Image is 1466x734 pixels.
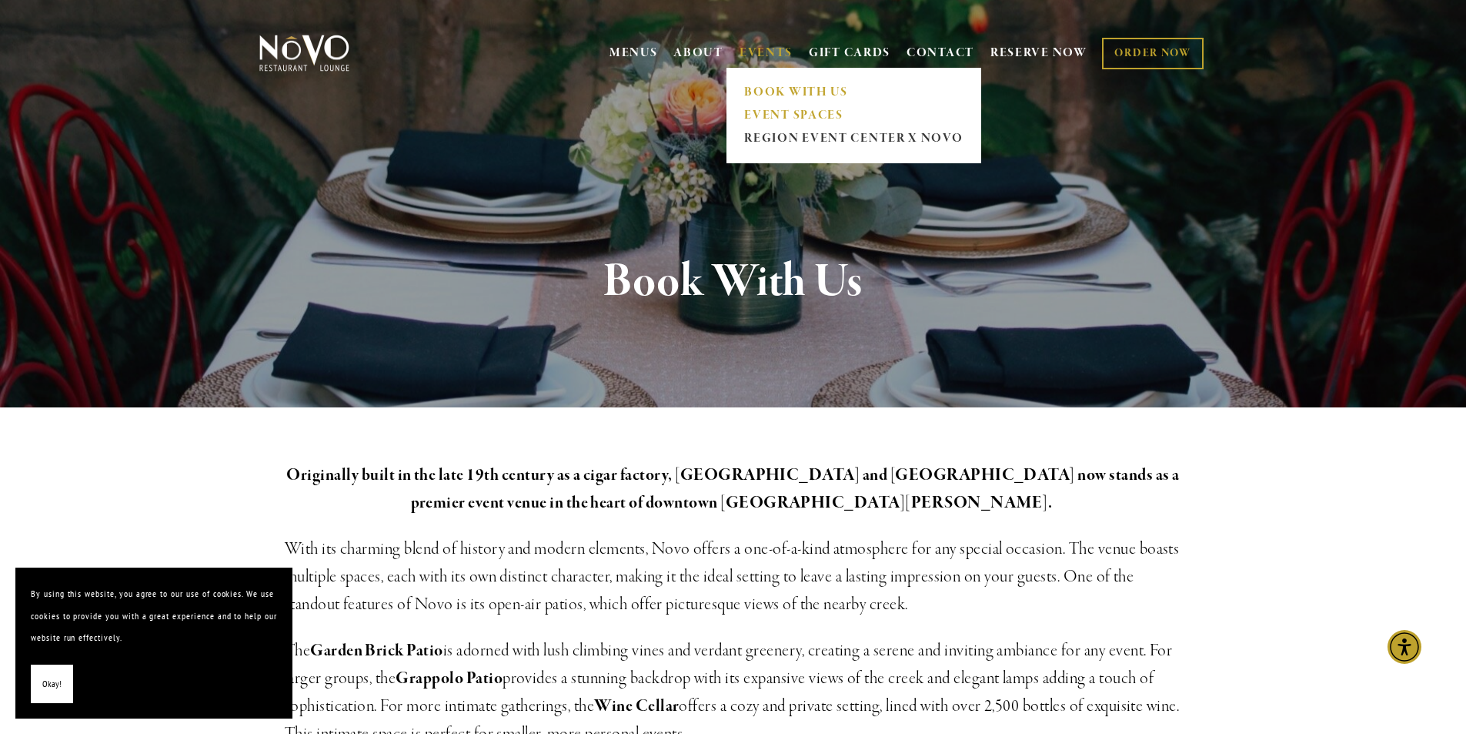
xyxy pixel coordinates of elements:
[310,640,443,662] strong: Garden Brick Patio
[286,464,1182,514] strong: Originally built in the late 19th century as a cigar factory, [GEOGRAPHIC_DATA] and [GEOGRAPHIC_D...
[740,81,968,104] a: BOOK WITH US
[1388,630,1421,664] div: Accessibility Menu
[15,568,292,719] section: Cookie banner
[740,127,968,150] a: REGION EVENT CENTER x NOVO
[609,45,658,61] a: MENUS
[740,45,793,61] a: EVENTS
[396,668,503,689] strong: Grappolo Patio
[285,535,1182,618] h3: With its charming blend of history and modern elements, Novo offers a one-of-a-kind atmosphere fo...
[740,104,968,127] a: EVENT SPACES
[594,695,679,717] strong: Wine Cellar
[31,583,277,649] p: By using this website, you agree to our use of cookies. We use cookies to provide you with a grea...
[42,673,62,695] span: Okay!
[603,253,863,311] strong: Book With Us
[990,39,1087,68] a: RESERVE NOW
[31,665,73,704] button: Okay!
[256,34,352,72] img: Novo Restaurant &amp; Lounge
[809,39,890,68] a: GIFT CARDS
[1102,38,1203,69] a: ORDER NOW
[673,45,723,61] a: ABOUT
[907,39,974,68] a: CONTACT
